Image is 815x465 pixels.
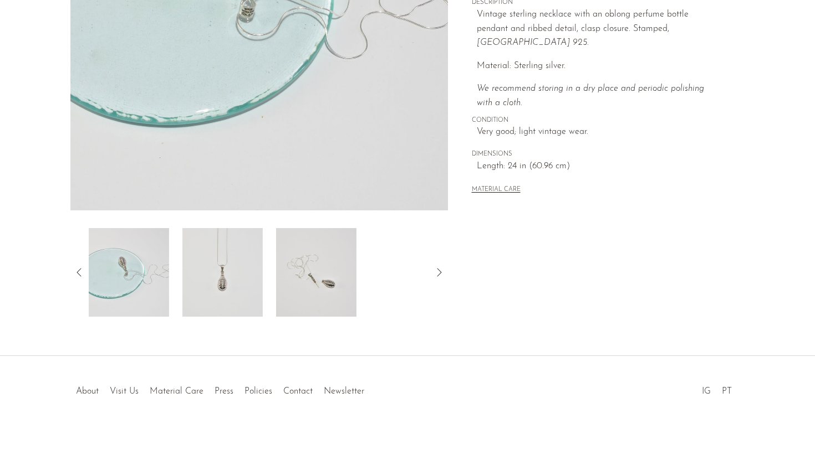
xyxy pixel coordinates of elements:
[722,387,732,396] a: PT
[477,38,589,47] em: [GEOGRAPHIC_DATA] 925.
[477,159,721,174] span: Length: 24 in (60.96 cm)
[702,387,711,396] a: IG
[76,387,99,396] a: About
[215,387,233,396] a: Press
[477,84,704,107] i: We recommend storing in a dry place and periodic polishing with a cloth.
[276,228,356,317] img: Ribbed Perfume Bottle Pendant Necklace
[696,378,737,399] ul: Social Medias
[472,149,721,159] span: DIMENSIONS
[477,59,721,74] p: Material: Sterling silver.
[472,186,521,194] button: MATERIAL CARE
[477,8,721,50] p: Vintage sterling necklace with an oblong perfume bottle pendant and ribbed detail, clasp closure....
[89,228,169,317] img: Ribbed Perfume Bottle Pendant Necklace
[70,378,370,399] ul: Quick links
[477,125,721,139] span: Very good; light vintage wear.
[182,228,263,317] img: Ribbed Perfume Bottle Pendant Necklace
[110,387,139,396] a: Visit Us
[150,387,203,396] a: Material Care
[283,387,313,396] a: Contact
[472,116,721,126] span: CONDITION
[244,387,272,396] a: Policies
